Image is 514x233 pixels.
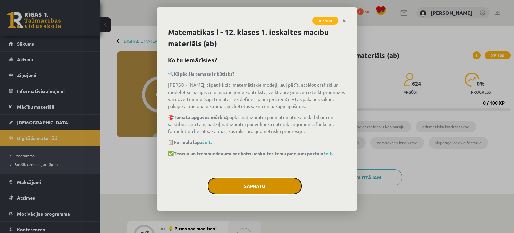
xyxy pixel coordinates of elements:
b: Temata apguves mērķis: [174,114,227,120]
p: ✅ [168,150,346,157]
strong: Formulu lapa [174,139,212,145]
a: šeit. [323,150,333,156]
p: [PERSON_NAME], tāpat kā citi matemātiskie modeļi, ļauj pētīt, attēlot grafiski un modelēt situāci... [168,81,346,110]
b: Kāpēc šis temats ir būtisks? [174,71,234,77]
h1: Matemātikas i - 12. klases 1. ieskaites mācību materiāls (ab) [168,26,346,49]
span: XP 100 [312,17,338,25]
button: Sapratu [208,178,302,194]
p: 📋 [168,139,346,146]
p: 🔍 [168,70,346,77]
a: šeit. [202,139,212,145]
strong: Teorija un treniņuzdevumi par katru ieskaites tēmu pieejami portālā [174,150,333,156]
p: 🎯 paplašināt izpratni par matemātiskām darbībām un saistību starp tām, padziļināt izpratni par vi... [168,114,346,135]
h2: Ko tu iemācīsies? [168,55,346,64]
a: Close [338,14,350,27]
